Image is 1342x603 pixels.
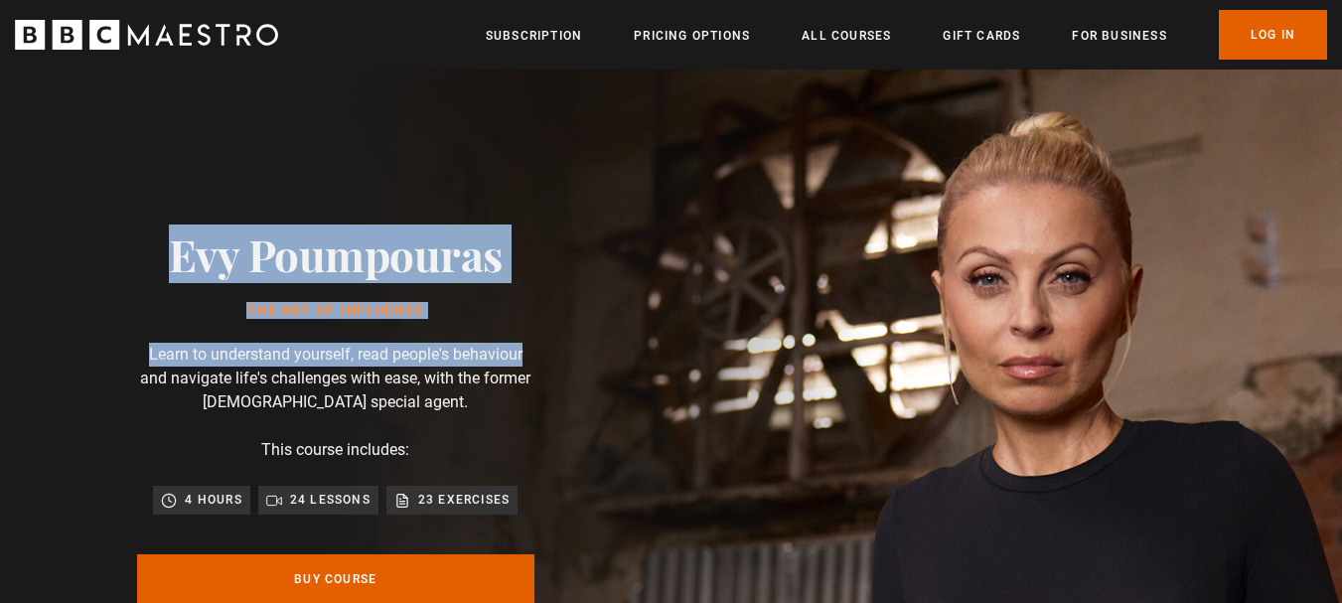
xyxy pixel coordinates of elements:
[185,490,241,510] p: 4 hours
[486,26,582,46] a: Subscription
[802,26,891,46] a: All Courses
[634,26,750,46] a: Pricing Options
[15,20,278,50] svg: BBC Maestro
[261,438,409,462] p: This course includes:
[169,303,503,319] h1: The Art of Influence
[1219,10,1327,60] a: Log In
[169,228,503,279] h2: Evy Poumpouras
[290,490,371,510] p: 24 lessons
[486,10,1327,60] nav: Primary
[1072,26,1166,46] a: For business
[418,490,510,510] p: 23 exercises
[943,26,1020,46] a: Gift Cards
[137,343,534,414] p: Learn to understand yourself, read people's behaviour and navigate life's challenges with ease, w...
